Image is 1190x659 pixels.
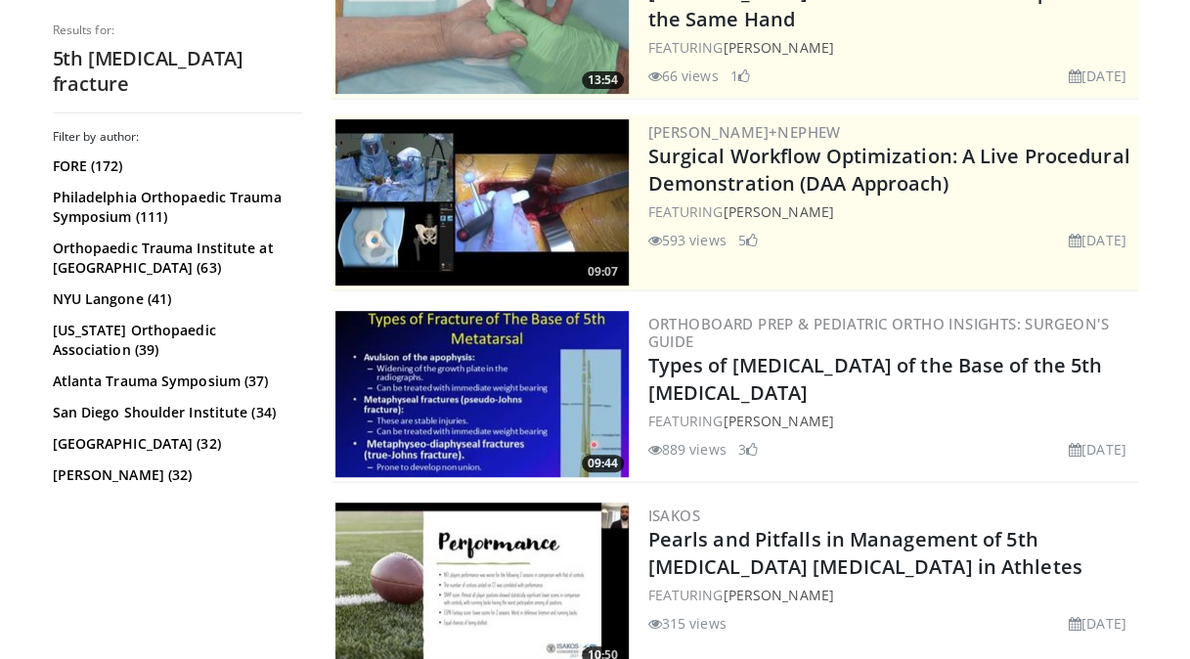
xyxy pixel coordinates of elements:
li: [DATE] [1069,439,1126,460]
p: Results for: [53,22,302,38]
a: Atlanta Trauma Symposium (37) [53,372,297,391]
a: 09:44 [335,311,629,477]
a: OrthoBoard Prep & Pediatric Ortho Insights: Surgeon's Guide [648,314,1109,351]
img: 76ca984e-299d-48b3-a6c7-ae6ad17a59e4.300x170_q85_crop-smart_upscale.jpg [335,311,629,477]
a: [GEOGRAPHIC_DATA] (32) [53,434,297,454]
a: FORE (172) [53,156,297,176]
h3: Filter by author: [53,129,302,145]
a: 09:07 [335,119,629,286]
span: 09:44 [582,455,624,472]
li: 315 views [648,613,727,634]
a: [US_STATE] Orthopaedic Association (39) [53,321,297,360]
div: FEATURING [648,411,1134,431]
h2: 5th [MEDICAL_DATA] fracture [53,46,302,97]
li: [DATE] [1069,66,1126,86]
a: [PERSON_NAME] (32) [53,465,297,485]
li: [DATE] [1069,230,1126,250]
a: [PERSON_NAME] [723,202,833,221]
a: San Diego Shoulder Institute (34) [53,403,297,422]
a: [PERSON_NAME] [723,412,833,430]
a: Philadelphia Orthopaedic Trauma Symposium (111) [53,188,297,227]
span: 13:54 [582,71,624,89]
div: FEATURING [648,201,1134,222]
a: [PERSON_NAME] [723,586,833,604]
a: NYU Langone (41) [53,289,297,309]
li: 1 [730,66,750,86]
a: Surgical Workflow Optimization: A Live Procedural Demonstration (DAA Approach) [648,143,1130,197]
li: 3 [738,439,758,460]
a: Pearls and Pitfalls in Management of 5th [MEDICAL_DATA] [MEDICAL_DATA] in Athletes [648,526,1082,580]
a: ISAKOS [648,505,700,525]
a: [PERSON_NAME] [723,38,833,57]
img: bcfc90b5-8c69-4b20-afee-af4c0acaf118.300x170_q85_crop-smart_upscale.jpg [335,119,629,286]
a: [PERSON_NAME]+Nephew [648,122,841,142]
li: 593 views [648,230,727,250]
li: 5 [738,230,758,250]
li: 66 views [648,66,719,86]
span: 09:07 [582,263,624,281]
div: FEATURING [648,585,1134,605]
li: [DATE] [1069,613,1126,634]
a: Types of [MEDICAL_DATA] of the Base of the 5th [MEDICAL_DATA] [648,352,1103,406]
div: FEATURING [648,37,1134,58]
li: 889 views [648,439,727,460]
a: Orthopaedic Trauma Institute at [GEOGRAPHIC_DATA] (63) [53,239,297,278]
